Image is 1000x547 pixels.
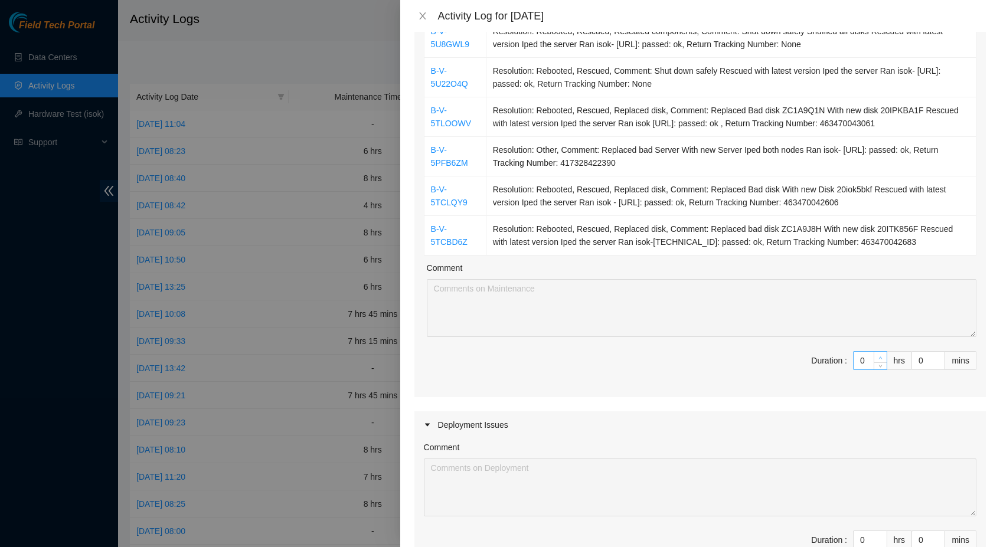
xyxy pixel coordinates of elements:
span: caret-right [424,421,431,428]
a: B-V-5PFB6ZM [431,145,468,168]
textarea: Comment [427,279,976,337]
button: Close [414,11,431,22]
label: Comment [427,261,463,274]
a: B-V-5TLOOWV [431,106,471,128]
a: B-V-5U22O4Q [431,66,468,89]
div: Activity Log for [DATE] [438,9,986,22]
span: Decrease Value [874,362,887,369]
td: Resolution: Rebooted, Rescued, Comment: Shut down safely Rescued with latest version Iped the ser... [486,58,976,97]
span: close [418,11,427,21]
div: Duration : [811,354,847,367]
span: Increase Value [874,352,887,362]
td: Resolution: Other, Comment: Replaced bad Server With new Server Iped both nodes Ran isok- [URL]: ... [486,137,976,176]
span: up [877,354,884,361]
textarea: Comment [424,458,976,516]
td: Resolution: Rebooted, Rescued, Replaced disk, Comment: Replaced bad disk ZC1A9J8H With new disk 2... [486,216,976,256]
td: Resolution: Rebooted, Rescued, Reseated components, Comment: Shut down safely Shuffled all disks ... [486,18,976,58]
div: Duration : [811,533,847,546]
a: B-V-5TCBD6Z [431,224,468,247]
div: Deployment Issues [414,411,986,438]
td: Resolution: Rebooted, Rescued, Replaced disk, Comment: Replaced Bad disk ZC1A9Q1N With new disk 2... [486,97,976,137]
td: Resolution: Rebooted, Rescued, Replaced disk, Comment: Replaced Bad disk With new Disk 20iok5bkf ... [486,176,976,216]
div: mins [945,351,976,370]
div: hrs [887,351,912,370]
label: Comment [424,441,460,454]
a: B-V-5TCLQY9 [431,185,468,207]
span: down [877,363,884,370]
